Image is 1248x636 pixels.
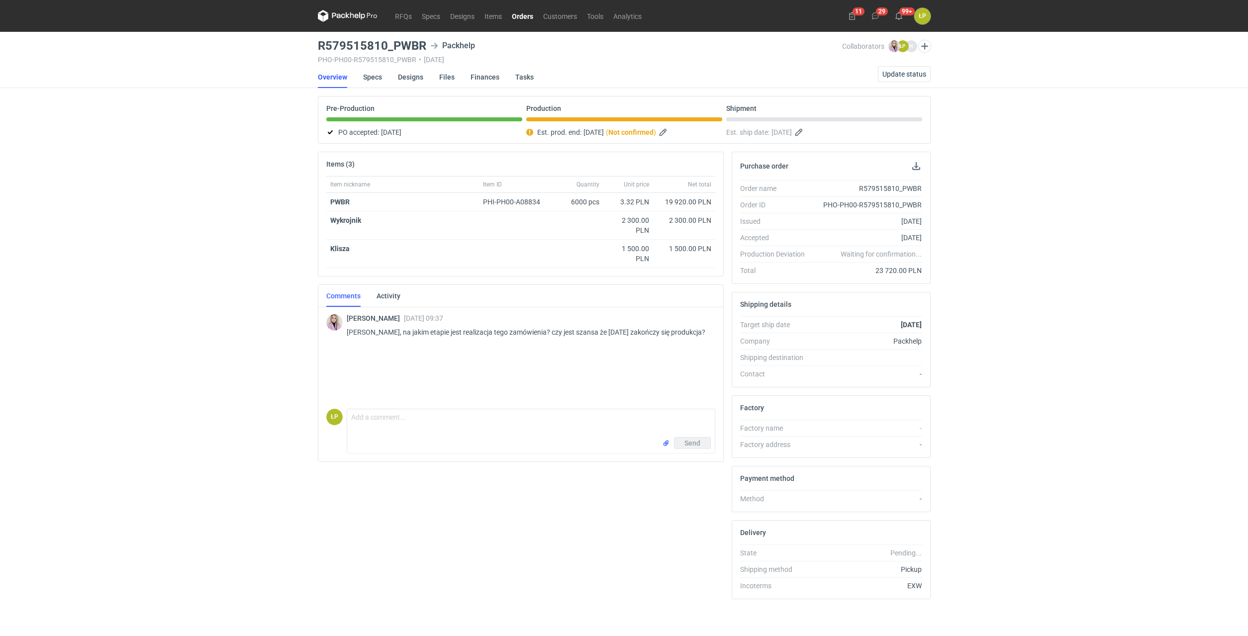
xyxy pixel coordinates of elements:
h2: Purchase order [740,162,788,170]
div: - [813,369,922,379]
div: Shipping method [740,564,813,574]
button: 99+ [891,8,907,24]
img: Klaudia Wiśniewska [888,40,900,52]
span: Update status [882,71,926,78]
div: Production Deviation [740,249,813,259]
strong: Klisza [330,245,350,253]
button: Download PO [910,160,922,172]
a: Files [439,66,455,88]
div: Company [740,336,813,346]
a: RFQs [390,10,417,22]
div: 3.32 PLN [607,197,649,207]
button: Send [674,437,711,449]
img: Klaudia Wiśniewska [326,314,343,331]
p: Shipment [726,104,757,112]
div: Method [740,494,813,504]
a: Designs [445,10,480,22]
strong: [DATE] [901,321,922,329]
h3: R579515810_PWBR [318,40,426,52]
div: Pickup [813,564,922,574]
div: Target ship date [740,320,813,330]
div: 1 500.00 PLN [607,244,649,264]
div: Incoterms [740,581,813,591]
span: [DATE] [771,126,792,138]
a: Activity [377,285,400,307]
div: 6000 pcs [554,193,603,211]
span: Collaborators [842,42,884,50]
h2: Items (3) [326,160,355,168]
div: Order name [740,183,813,193]
div: PO accepted: [326,126,522,138]
div: Issued [740,216,813,226]
figcaption: ŁP [897,40,909,52]
div: - [813,440,922,450]
div: Packhelp [813,336,922,346]
button: Edit collaborators [918,40,931,53]
div: EXW [813,581,922,591]
a: Overview [318,66,347,88]
button: Update status [878,66,931,82]
span: [DATE] [583,126,604,138]
div: 1 500.00 PLN [657,244,711,254]
span: [DATE] 09:37 [404,314,443,322]
div: PHI-PH00-A08834 [483,197,550,207]
button: 11 [844,8,860,24]
div: PHO-PH00-R579515810_PWBR [813,200,922,210]
div: 23 720.00 PLN [813,266,922,275]
h2: Shipping details [740,300,791,308]
div: - [813,494,922,504]
a: Finances [471,66,499,88]
div: Contact [740,369,813,379]
button: ŁP [914,8,931,24]
strong: Wykrojnik [330,216,361,224]
span: Send [684,440,700,447]
h2: Delivery [740,529,766,537]
strong: Not confirmed [608,128,654,136]
span: Item ID [483,181,502,188]
div: Łukasz Postawa [326,409,343,425]
a: Items [480,10,507,22]
div: Est. prod. end: [526,126,722,138]
figcaption: ŁP [326,409,343,425]
div: Est. ship date: [726,126,922,138]
div: Order ID [740,200,813,210]
a: Tools [582,10,608,22]
a: Tasks [515,66,534,88]
div: Shipping destination [740,353,813,363]
a: Comments [326,285,361,307]
strong: PWBR [330,198,350,206]
div: 2 300.00 PLN [657,215,711,225]
figcaption: IK [905,40,917,52]
div: PHO-PH00-R579515810_PWBR [DATE] [318,56,843,64]
button: 29 [867,8,883,24]
span: Quantity [576,181,599,188]
div: Factory name [740,423,813,433]
h2: Payment method [740,474,794,482]
a: Specs [363,66,382,88]
div: Factory address [740,440,813,450]
a: Orders [507,10,538,22]
a: Customers [538,10,582,22]
div: Łukasz Postawa [914,8,931,24]
em: Waiting for confirmation... [841,249,922,259]
div: [DATE] [813,233,922,243]
div: State [740,548,813,558]
span: • [419,56,421,64]
p: Production [526,104,561,112]
button: Edit estimated shipping date [794,126,806,138]
em: Pending... [890,549,922,557]
span: [PERSON_NAME] [347,314,404,322]
a: Specs [417,10,445,22]
span: Item nickname [330,181,370,188]
a: Analytics [608,10,647,22]
p: Pre-Production [326,104,375,112]
span: Net total [688,181,711,188]
div: 2 300.00 PLN [607,215,649,235]
em: ) [654,128,656,136]
div: R579515810_PWBR [813,183,922,193]
h2: Factory [740,404,764,412]
div: Packhelp [430,40,475,52]
svg: Packhelp Pro [318,10,378,22]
